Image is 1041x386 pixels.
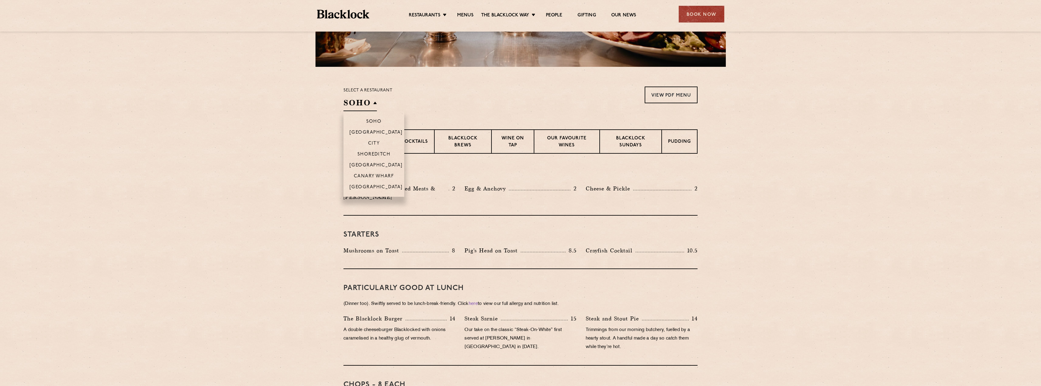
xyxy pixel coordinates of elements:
p: Steak and Stout Pie [586,314,642,323]
p: Shoreditch [357,152,391,158]
p: 2 [570,185,577,193]
p: 2 [449,185,455,193]
p: Cheese & Pickle [586,184,633,193]
p: Steak Sarnie [464,314,501,323]
a: Menus [457,12,474,19]
p: The Blacklock Burger [343,314,405,323]
p: [GEOGRAPHIC_DATA] [350,185,403,191]
p: (Dinner too). Swiftly served to be lunch-break-friendly. Click to view our full allergy and nutri... [343,300,698,308]
h3: Pre Chop Bites [343,169,698,177]
p: Soho [366,119,382,125]
h3: PARTICULARLY GOOD AT LUNCH [343,284,698,292]
div: Book Now [679,6,724,22]
p: Canary Wharf [354,174,394,180]
p: Cocktails [401,138,428,146]
a: Restaurants [409,12,440,19]
p: 2 [691,185,698,193]
p: 14 [447,315,456,323]
p: Crayfish Cocktail [586,246,636,255]
a: The Blacklock Way [481,12,529,19]
a: View PDF Menu [645,87,698,103]
p: Trimmings from our morning butchery, fuelled by a hearty stout. A handful made a day so catch the... [586,326,698,351]
p: 14 [689,315,698,323]
p: Select a restaurant [343,87,392,94]
p: Pudding [668,138,691,146]
p: 10.5 [684,247,698,254]
a: Our News [611,12,636,19]
a: here [469,302,478,306]
a: People [546,12,562,19]
p: Our take on the classic “Steak-On-White” first served at [PERSON_NAME] in [GEOGRAPHIC_DATA] in [D... [464,326,576,351]
img: BL_Textured_Logo-footer-cropped.svg [317,10,370,19]
p: City [368,141,380,147]
p: 15 [568,315,577,323]
h3: Starters [343,231,698,239]
p: [GEOGRAPHIC_DATA] [350,163,403,169]
h2: SOHO [343,97,377,111]
p: Mushrooms on Toast [343,246,402,255]
p: 8.5 [566,247,577,254]
p: Egg & Anchovy [464,184,509,193]
p: [GEOGRAPHIC_DATA] [350,130,403,136]
p: Wine on Tap [498,135,528,149]
p: Blacklock Brews [441,135,485,149]
p: Our favourite wines [540,135,593,149]
p: 8 [449,247,455,254]
a: Gifting [577,12,596,19]
p: A double cheeseburger Blacklocked with onions caramelised in a healthy glug of vermouth. [343,326,455,343]
p: Pig's Head on Toast [464,246,521,255]
p: Blacklock Sundays [606,135,655,149]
